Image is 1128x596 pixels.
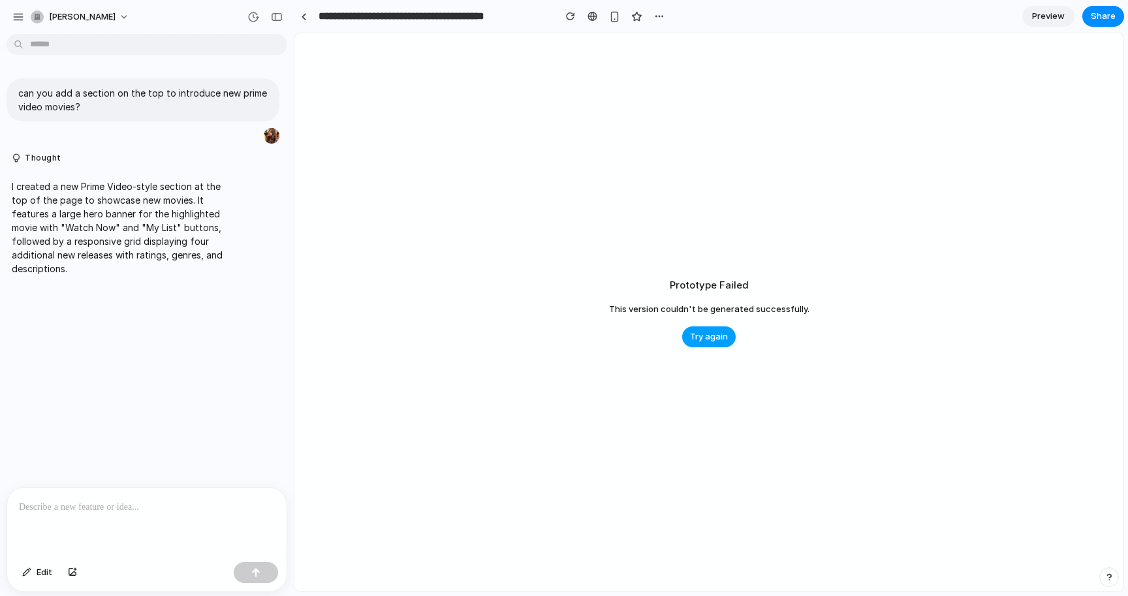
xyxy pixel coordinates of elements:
p: I created a new Prime Video-style section at the top of the page to showcase new movies. It featu... [12,180,230,275]
span: Preview [1032,10,1065,23]
button: Share [1082,6,1124,27]
button: Edit [16,562,59,583]
span: This version couldn't be generated successfully. [609,303,809,316]
button: Try again [682,326,736,347]
p: can you add a section on the top to introduce new prime video movies? [18,86,268,114]
h2: Prototype Failed [670,278,749,293]
span: Share [1091,10,1116,23]
a: Preview [1022,6,1074,27]
span: Try again [690,330,728,343]
button: [PERSON_NAME] [25,7,136,27]
span: Edit [37,566,52,579]
span: [PERSON_NAME] [49,10,116,24]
